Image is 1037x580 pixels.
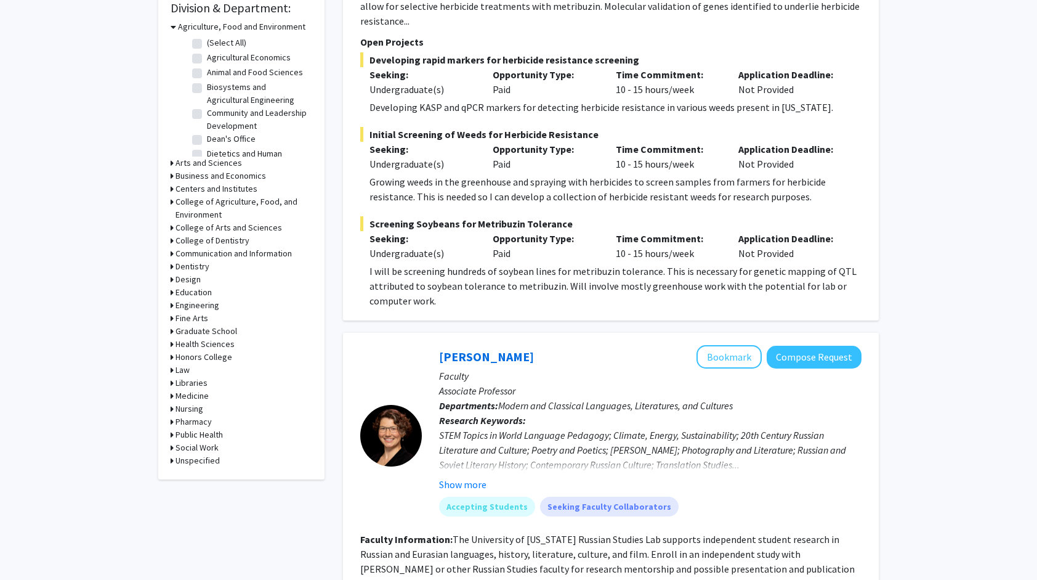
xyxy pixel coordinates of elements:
p: I will be screening hundreds of soybean lines for metribuzin tolerance. This is necessary for gen... [369,264,861,308]
p: Seeking: [369,67,474,82]
div: Not Provided [729,142,852,171]
label: Dietetics and Human Nutrition [207,147,309,173]
h3: Business and Economics [176,170,266,182]
div: Paid [483,142,607,171]
label: Dean's Office [207,133,256,145]
b: Faculty Information: [360,533,453,545]
h3: Dentistry [176,260,209,273]
span: Initial Screening of Weeds for Herbicide Resistance [360,127,861,142]
button: Show more [439,477,486,492]
p: Opportunity Type: [493,142,597,157]
h3: Graduate School [176,325,237,338]
h3: Centers and Institutes [176,182,257,195]
p: Time Commitment: [616,67,720,82]
div: Not Provided [729,67,852,97]
mat-chip: Seeking Faculty Collaborators [540,497,679,517]
h3: Nursing [176,402,203,415]
p: Time Commitment: [616,231,720,246]
h3: College of Dentistry [176,234,249,247]
div: Paid [483,67,607,97]
label: (Select All) [207,36,246,49]
div: 10 - 15 hours/week [607,231,730,261]
h3: Communication and Information [176,247,292,260]
p: Growing weeds in the greenhouse and spraying with herbicides to screen samples from farmers for h... [369,174,861,204]
p: Application Deadline: [738,67,843,82]
h3: Agriculture, Food and Environment [178,20,305,33]
h3: Medicine [176,390,209,402]
h3: Education [176,286,212,299]
div: Undergraduate(s) [369,82,474,97]
b: Departments: [439,399,498,412]
div: Undergraduate(s) [369,246,474,261]
label: Biosystems and Agricultural Engineering [207,81,309,107]
button: Compose Request to Molly Blasing [767,346,861,369]
h3: Public Health [176,428,223,441]
h2: Division & Department: [171,1,312,15]
div: 10 - 15 hours/week [607,142,730,171]
p: Application Deadline: [738,142,843,157]
span: Developing rapid markers for herbicide resistance screening [360,52,861,67]
h3: Law [176,364,190,377]
h3: Honors College [176,351,232,364]
p: Open Projects [360,35,861,49]
div: 10 - 15 hours/week [607,67,730,97]
div: Undergraduate(s) [369,157,474,171]
button: Add Molly Blasing to Bookmarks [696,345,762,369]
p: Application Deadline: [738,231,843,246]
label: Community and Leadership Development [207,107,309,133]
h3: Pharmacy [176,415,212,428]
h3: Arts and Sciences [176,157,242,170]
h3: Health Sciences [176,338,235,351]
label: Animal and Food Sciences [207,66,303,79]
p: Associate Professor [439,383,861,398]
p: Time Commitment: [616,142,720,157]
div: Paid [483,231,607,261]
mat-chip: Accepting Students [439,497,535,517]
h3: Engineering [176,299,219,312]
p: Faculty [439,369,861,383]
h3: College of Agriculture, Food, and Environment [176,195,312,221]
iframe: Chat [9,525,52,571]
p: Opportunity Type: [493,231,597,246]
label: Agricultural Economics [207,51,291,64]
b: Research Keywords: [439,414,526,427]
span: Screening Soybeans for Metribuzin Tolerance [360,216,861,231]
a: [PERSON_NAME] [439,349,534,364]
div: Not Provided [729,231,852,261]
p: Seeking: [369,231,474,246]
h3: Design [176,273,201,286]
p: Developing KASP and qPCR markers for detecting herbicide resistance in various weeds present in [... [369,100,861,115]
p: Seeking: [369,142,474,157]
h3: Unspecified [176,454,220,467]
div: STEM Topics in World Language Pedagogy; Climate, Energy, Sustainability; 20th Century Russian Lit... [439,428,861,472]
h3: Libraries [176,377,208,390]
h3: College of Arts and Sciences [176,221,282,234]
p: Opportunity Type: [493,67,597,82]
h3: Social Work [176,441,219,454]
span: Modern and Classical Languages, Literatures, and Cultures [498,399,733,412]
h3: Fine Arts [176,312,208,325]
